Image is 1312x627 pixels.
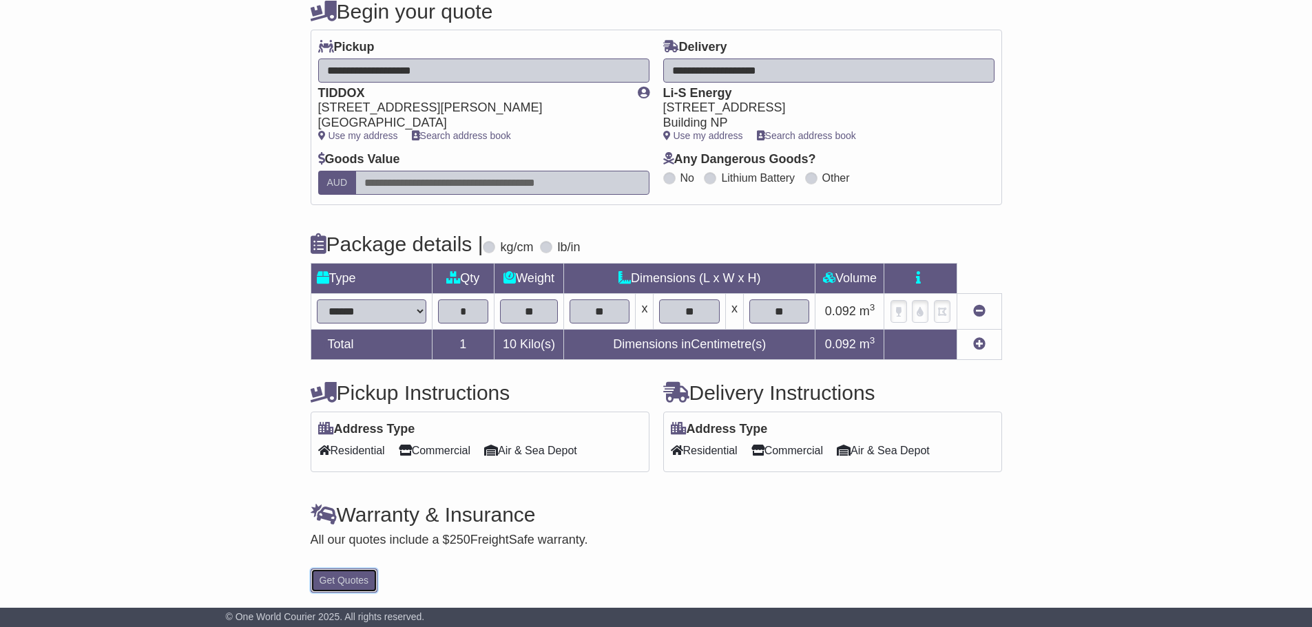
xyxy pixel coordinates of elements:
span: Air & Sea Depot [837,440,930,461]
a: Add new item [973,337,986,351]
span: Residential [671,440,738,461]
span: © One World Courier 2025. All rights reserved. [226,611,425,622]
sup: 3 [870,335,875,346]
span: Air & Sea Depot [484,440,577,461]
label: Lithium Battery [721,171,795,184]
td: Dimensions in Centimetre(s) [563,329,815,359]
label: Address Type [318,422,415,437]
label: Goods Value [318,152,400,167]
div: [GEOGRAPHIC_DATA] [318,116,624,131]
label: Address Type [671,422,768,437]
td: 1 [432,329,494,359]
h4: Pickup Instructions [311,381,649,404]
span: m [860,304,875,318]
span: Commercial [399,440,470,461]
sup: 3 [870,302,875,312]
td: Dimensions (L x W x H) [563,263,815,293]
label: Delivery [663,40,727,55]
td: Volume [815,263,884,293]
label: kg/cm [500,240,533,255]
h4: Warranty & Insurance [311,503,1002,526]
label: Other [822,171,850,184]
td: Type [311,263,432,293]
label: Pickup [318,40,375,55]
label: Any Dangerous Goods? [663,152,816,167]
span: 0.092 [825,304,856,318]
span: Residential [318,440,385,461]
label: AUD [318,171,357,195]
div: [STREET_ADDRESS][PERSON_NAME] [318,100,624,116]
a: Use my address [318,130,398,141]
td: x [725,293,743,329]
td: Total [311,329,432,359]
td: x [636,293,654,329]
div: All our quotes include a $ FreightSafe warranty. [311,533,1002,548]
div: [STREET_ADDRESS] [663,100,981,116]
a: Search address book [412,130,511,141]
h4: Delivery Instructions [663,381,1002,404]
a: Use my address [663,130,743,141]
a: Remove this item [973,304,986,318]
div: TIDDOX [318,86,624,101]
label: No [680,171,694,184]
td: Kilo(s) [494,329,564,359]
label: lb/in [557,240,580,255]
h4: Package details | [311,233,483,255]
span: Commercial [751,440,823,461]
div: Li-S Energy [663,86,981,101]
div: Building NP [663,116,981,131]
span: 0.092 [825,337,856,351]
td: Qty [432,263,494,293]
td: Weight [494,263,564,293]
button: Get Quotes [311,568,378,593]
span: 10 [503,337,517,351]
span: 250 [450,533,470,546]
span: m [860,337,875,351]
a: Search address book [757,130,856,141]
